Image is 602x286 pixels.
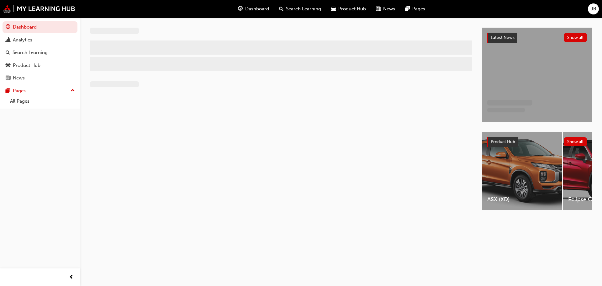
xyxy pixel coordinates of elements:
a: pages-iconPages [400,3,430,15]
a: guage-iconDashboard [233,3,274,15]
span: car-icon [331,5,336,13]
a: Latest NewsShow all [487,33,587,43]
span: search-icon [6,50,10,56]
button: Pages [3,85,77,97]
div: News [13,74,25,82]
button: Show all [564,137,587,146]
span: JB [591,5,596,13]
button: Show all [564,33,587,42]
span: Dashboard [245,5,269,13]
a: ASX (XD) [482,132,562,210]
span: news-icon [6,75,10,81]
a: Product HubShow all [487,137,587,147]
div: Product Hub [13,62,40,69]
span: Product Hub [338,5,366,13]
div: Search Learning [13,49,48,56]
span: pages-icon [405,5,410,13]
span: search-icon [279,5,283,13]
div: Pages [13,87,26,94]
a: Dashboard [3,21,77,33]
span: chart-icon [6,37,10,43]
span: ASX (XD) [487,196,557,203]
span: news-icon [376,5,381,13]
a: All Pages [8,96,77,106]
span: car-icon [6,63,10,68]
a: search-iconSearch Learning [274,3,326,15]
span: up-icon [71,87,75,95]
span: prev-icon [69,273,74,281]
span: guage-icon [238,5,243,13]
a: News [3,72,77,84]
span: News [383,5,395,13]
span: Search Learning [286,5,321,13]
button: DashboardAnalyticsSearch LearningProduct HubNews [3,20,77,85]
span: Latest News [491,35,515,40]
a: car-iconProduct Hub [326,3,371,15]
div: Analytics [13,36,32,44]
a: news-iconNews [371,3,400,15]
span: guage-icon [6,24,10,30]
img: mmal [3,5,75,13]
a: Search Learning [3,47,77,58]
button: JB [588,3,599,14]
span: pages-icon [6,88,10,94]
a: Product Hub [3,60,77,71]
a: Analytics [3,34,77,46]
span: Pages [412,5,425,13]
span: Product Hub [491,139,515,144]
